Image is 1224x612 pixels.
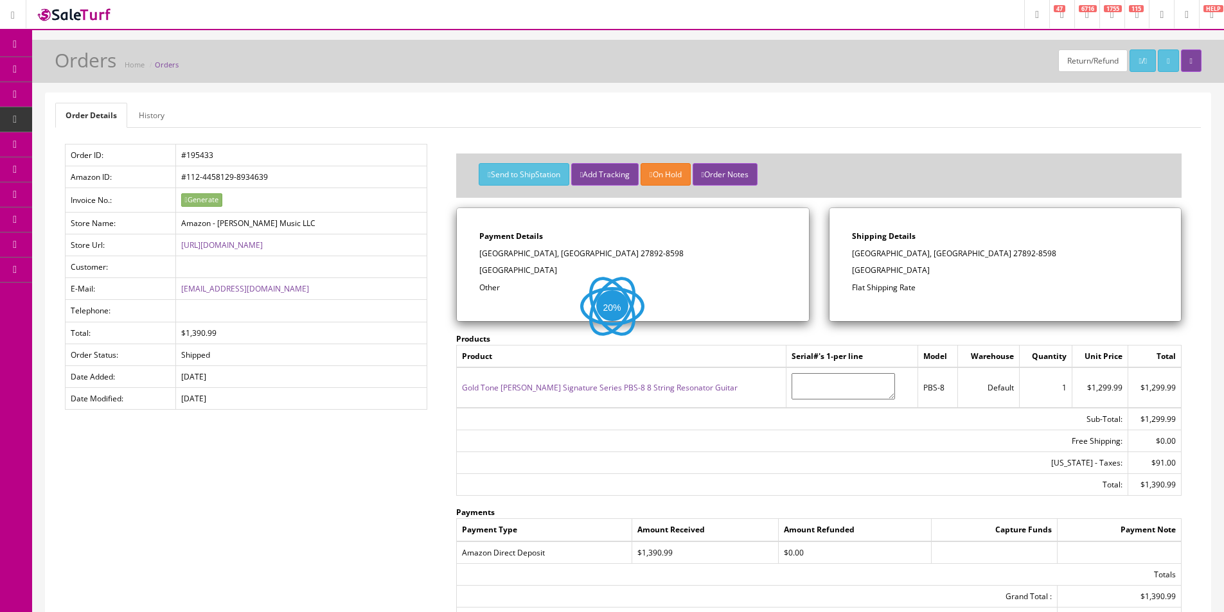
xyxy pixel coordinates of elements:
td: Sub-Total: [457,408,1128,430]
td: Amazon Direct Deposit [457,541,632,564]
td: Serial#'s 1-per line [786,345,918,368]
strong: Products [456,333,490,344]
a: Order Details [55,103,127,128]
td: Default [957,367,1020,407]
td: Warehouse [957,345,1020,368]
span: 115 [1129,5,1144,12]
td: Customer: [66,256,176,278]
button: On Hold [641,163,690,186]
button: Add Tracking [571,163,639,186]
td: Total: [457,474,1128,496]
img: SaleTurf [36,6,113,23]
td: Telephone: [66,300,176,322]
td: Amount Refunded [779,519,931,541]
td: [DATE] [175,388,427,410]
a: History [129,103,175,128]
td: $1,390.99 [1058,585,1182,607]
span: 1755 [1104,5,1122,12]
p: Flat Shipping Rate [852,282,1158,293]
a: [EMAIL_ADDRESS][DOMAIN_NAME] [181,283,309,294]
td: Invoice No.: [66,188,176,213]
button: Generate [181,193,222,207]
td: Store Url: [66,234,176,256]
td: Free Shipping: [457,430,1128,451]
td: Model [918,345,957,368]
td: Date Modified: [66,388,176,410]
td: #195433 [175,144,427,166]
a: [URL][DOMAIN_NAME] [181,240,263,250]
a: Return/Refund [1058,49,1128,72]
p: [GEOGRAPHIC_DATA], [GEOGRAPHIC_DATA] 27892-8598 [852,248,1158,259]
td: [DATE] [175,365,427,387]
td: $91.00 [1128,452,1182,474]
td: Total: [66,322,176,344]
td: $1,390.99 [175,322,427,344]
h1: Orders [55,49,116,71]
td: #112-4458129-8934639 [175,166,427,188]
p: [GEOGRAPHIC_DATA] [479,265,786,276]
p: [GEOGRAPHIC_DATA], [GEOGRAPHIC_DATA] 27892-8598 [479,248,786,259]
span: 47 [1054,5,1065,12]
td: Shipped [175,344,427,365]
td: PBS-8 [918,367,957,407]
td: Store Name: [66,212,176,234]
td: $1,299.99 [1128,408,1182,430]
td: $1,299.99 [1072,367,1128,407]
a: Home [125,60,145,69]
td: Date Added: [66,365,176,387]
a: / [1130,49,1156,72]
strong: Shipping Details [852,231,916,241]
td: Amazon - [PERSON_NAME] Music LLC [175,212,427,234]
td: Product [457,345,786,368]
td: Grand Total : [457,585,1058,607]
strong: Payments [456,507,495,518]
a: Orders [155,60,179,69]
p: Other [479,282,786,293]
td: Order Status: [66,344,176,365]
td: E-Mail: [66,278,176,300]
td: $0.00 [779,541,931,564]
td: Payment Type [457,519,632,541]
button: Send to ShipStation [479,163,569,186]
a: Gold Tone [PERSON_NAME] Signature Series PBS-8 8 String Resonator Guitar [462,382,738,393]
td: Payment Note [1058,519,1182,541]
td: Capture Funds [931,519,1057,541]
button: Order Notes [693,163,758,186]
td: $1,390.99 [632,541,779,564]
td: $1,390.99 [1128,474,1182,496]
td: [US_STATE] - Taxes: [457,452,1128,474]
td: Amount Received [632,519,779,541]
td: Total [1128,345,1182,368]
p: [GEOGRAPHIC_DATA] [852,265,1158,276]
td: Quantity [1020,345,1072,368]
td: Totals [457,563,1182,585]
td: $1,299.99 [1128,367,1182,407]
span: 6716 [1079,5,1097,12]
td: Amazon ID: [66,166,176,188]
td: Order ID: [66,144,176,166]
strong: Payment Details [479,231,543,241]
span: HELP [1203,5,1223,12]
td: Unit Price [1072,345,1128,368]
td: $0.00 [1128,430,1182,451]
td: 1 [1020,367,1072,407]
